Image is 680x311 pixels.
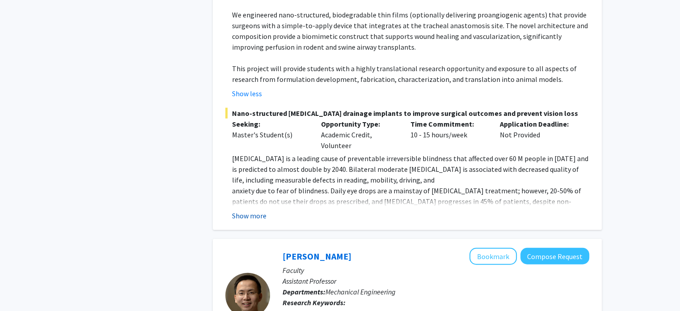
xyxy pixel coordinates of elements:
button: Show more [232,210,266,221]
div: 10 - 15 hours/week [404,119,493,151]
p: anxiety due to fear of blindness. Daily eye drops are a mainstay of [MEDICAL_DATA] treatment; how... [232,185,589,250]
p: Opportunity Type: [321,119,397,129]
button: Add Chen Li to Bookmarks [469,248,517,265]
p: We engineered nano-structured, biodegradable thin films (optionally delivering proangiogenic agen... [232,9,589,52]
button: Show less [232,88,262,99]
b: Research Keywords: [283,298,346,307]
p: Seeking: [232,119,308,129]
div: Not Provided [493,119,583,151]
p: This project will provide students with a highly translational research opportunity and exposure ... [232,63,589,85]
b: Departments: [283,287,325,296]
iframe: Chat [7,271,38,304]
p: Time Commitment: [410,119,486,129]
button: Compose Request to Chen Li [520,248,589,264]
span: Mechanical Engineering [325,287,396,296]
span: Nano-structured [MEDICAL_DATA] drainage implants to improve surgical outcomes and prevent vision ... [225,108,589,119]
p: Application Deadline: [500,119,576,129]
p: [MEDICAL_DATA] is a leading cause of preventable irreversible blindness that affected over 60 M p... [232,153,589,185]
a: [PERSON_NAME] [283,251,351,262]
div: Master's Student(s) [232,129,308,140]
div: Academic Credit, Volunteer [314,119,404,151]
p: Assistant Professor [283,276,589,286]
p: Faculty [283,265,589,276]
